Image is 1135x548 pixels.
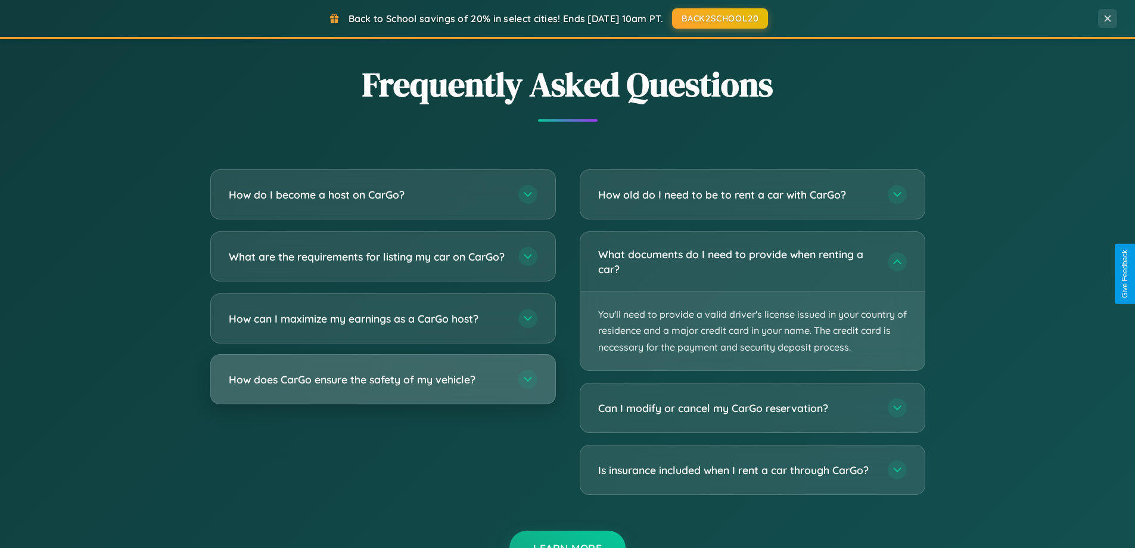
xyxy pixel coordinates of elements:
[580,292,925,370] p: You'll need to provide a valid driver's license issued in your country of residence and a major c...
[229,187,506,202] h3: How do I become a host on CarGo?
[1121,250,1129,298] div: Give Feedback
[349,13,663,24] span: Back to School savings of 20% in select cities! Ends [DATE] 10am PT.
[598,247,876,276] h3: What documents do I need to provide when renting a car?
[229,311,506,326] h3: How can I maximize my earnings as a CarGo host?
[210,61,925,107] h2: Frequently Asked Questions
[598,463,876,478] h3: Is insurance included when I rent a car through CarGo?
[229,249,506,264] h3: What are the requirements for listing my car on CarGo?
[598,401,876,416] h3: Can I modify or cancel my CarGo reservation?
[598,187,876,202] h3: How old do I need to be to rent a car with CarGo?
[672,8,768,29] button: BACK2SCHOOL20
[229,372,506,387] h3: How does CarGo ensure the safety of my vehicle?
